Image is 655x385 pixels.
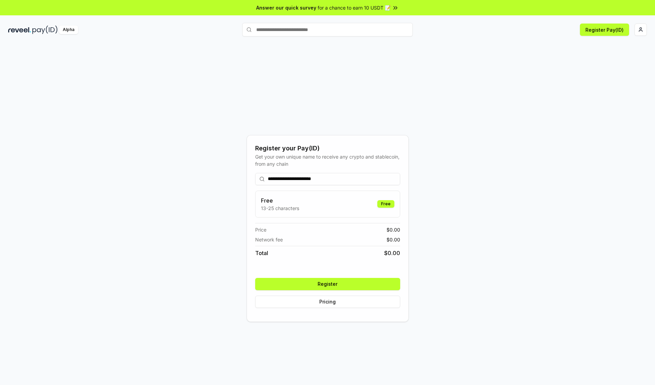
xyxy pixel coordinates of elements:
[255,226,266,233] span: Price
[261,196,299,205] h3: Free
[377,200,394,208] div: Free
[387,226,400,233] span: $ 0.00
[261,205,299,212] p: 13-25 characters
[318,4,391,11] span: for a chance to earn 10 USDT 📝
[580,24,629,36] button: Register Pay(ID)
[32,26,58,34] img: pay_id
[256,4,316,11] span: Answer our quick survey
[255,249,268,257] span: Total
[255,153,400,167] div: Get your own unique name to receive any crypto and stablecoin, from any chain
[255,236,283,243] span: Network fee
[384,249,400,257] span: $ 0.00
[255,278,400,290] button: Register
[255,144,400,153] div: Register your Pay(ID)
[387,236,400,243] span: $ 0.00
[59,26,78,34] div: Alpha
[8,26,31,34] img: reveel_dark
[255,296,400,308] button: Pricing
